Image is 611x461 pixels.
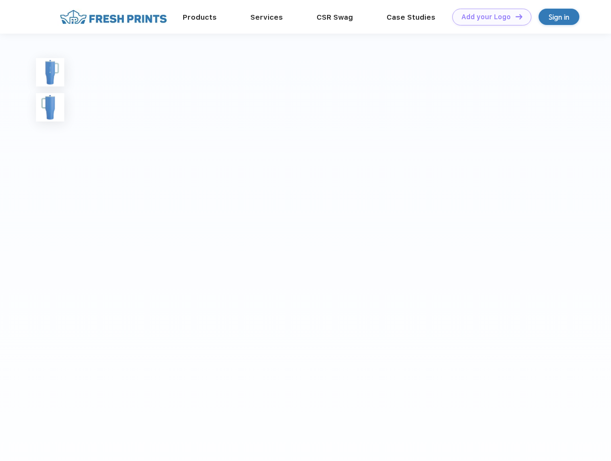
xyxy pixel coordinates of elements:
img: DT [516,14,522,19]
img: fo%20logo%202.webp [57,9,170,25]
div: Add your Logo [461,13,511,21]
img: func=resize&h=100 [36,93,64,121]
a: Sign in [539,9,579,25]
a: Products [183,13,217,22]
div: Sign in [549,12,569,23]
img: func=resize&h=100 [36,58,64,86]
